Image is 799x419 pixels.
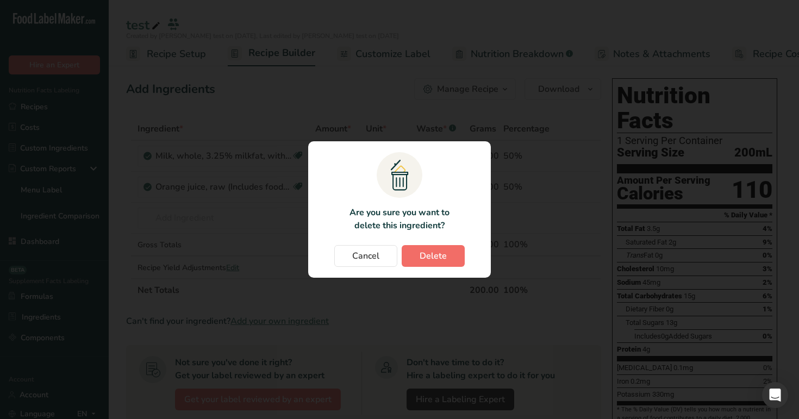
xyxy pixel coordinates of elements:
[343,206,455,232] p: Are you sure you want to delete this ingredient?
[352,249,379,262] span: Cancel
[402,245,465,267] button: Delete
[762,382,788,408] div: Open Intercom Messenger
[334,245,397,267] button: Cancel
[420,249,447,262] span: Delete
